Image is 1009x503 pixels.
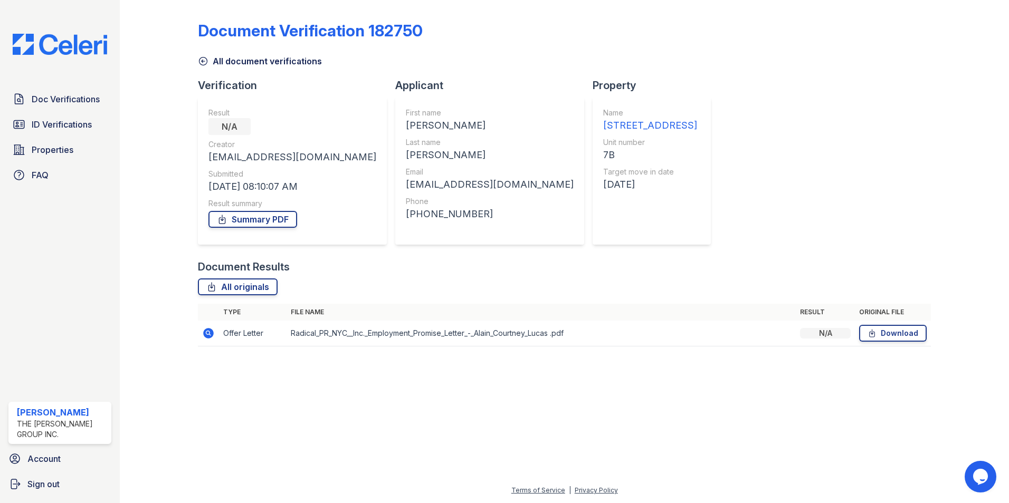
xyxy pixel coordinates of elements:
[219,321,287,346] td: Offer Letter
[965,461,998,492] iframe: chat widget
[406,118,574,133] div: [PERSON_NAME]
[4,473,116,495] a: Sign out
[603,148,697,162] div: 7B
[603,118,697,133] div: [STREET_ADDRESS]
[603,137,697,148] div: Unit number
[287,321,796,346] td: Radical_PR_NYC__Inc._Employment_Promise_Letter_-_Alain_Courtney_Lucas .pdf
[511,486,565,494] a: Terms of Service
[575,486,618,494] a: Privacy Policy
[32,118,92,131] span: ID Verifications
[603,108,697,118] div: Name
[27,452,61,465] span: Account
[208,139,376,150] div: Creator
[603,177,697,192] div: [DATE]
[603,167,697,177] div: Target move in date
[395,78,593,93] div: Applicant
[406,207,574,221] div: [PHONE_NUMBER]
[219,304,287,321] th: Type
[8,114,111,135] a: ID Verifications
[32,93,100,105] span: Doc Verifications
[32,169,49,181] span: FAQ
[603,108,697,133] a: Name [STREET_ADDRESS]
[208,169,376,179] div: Submitted
[8,89,111,110] a: Doc Verifications
[406,148,574,162] div: [PERSON_NAME]
[27,478,60,490] span: Sign out
[406,196,574,207] div: Phone
[855,304,931,321] th: Original file
[4,448,116,469] a: Account
[198,55,322,67] a: All document verifications
[593,78,719,93] div: Property
[4,34,116,55] img: CE_Logo_Blue-a8612792a0a2168367f1c8372b55b34899dd931a85d93a1a3d3e32e68fde9ad4.png
[569,486,571,494] div: |
[406,177,574,192] div: [EMAIL_ADDRESS][DOMAIN_NAME]
[208,150,376,165] div: [EMAIL_ADDRESS][DOMAIN_NAME]
[208,179,376,194] div: [DATE] 08:10:07 AM
[800,328,851,338] div: N/A
[208,198,376,209] div: Result summary
[17,406,107,419] div: [PERSON_NAME]
[406,167,574,177] div: Email
[406,108,574,118] div: First name
[796,304,855,321] th: Result
[208,118,251,135] div: N/A
[17,419,107,440] div: The [PERSON_NAME] Group Inc.
[32,143,73,156] span: Properties
[406,137,574,148] div: Last name
[198,78,395,93] div: Verification
[198,259,290,274] div: Document Results
[208,108,376,118] div: Result
[198,278,278,295] a: All originals
[198,21,423,40] div: Document Verification 182750
[208,211,297,228] a: Summary PDF
[859,325,927,342] a: Download
[8,139,111,160] a: Properties
[287,304,796,321] th: File name
[8,165,111,186] a: FAQ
